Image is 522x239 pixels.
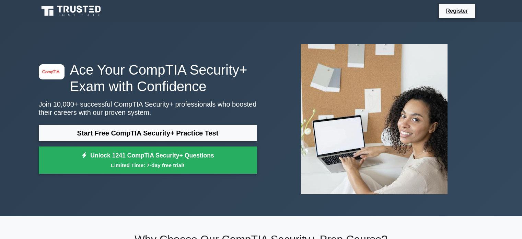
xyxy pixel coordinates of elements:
[39,146,257,174] a: Unlock 1241 CompTIA Security+ QuestionsLimited Time: 7-day free trial!
[39,125,257,141] a: Start Free CompTIA Security+ Practice Test
[39,100,257,117] p: Join 10,000+ successful CompTIA Security+ professionals who boosted their careers with our proven...
[47,161,248,169] small: Limited Time: 7-day free trial!
[39,62,257,95] h1: Ace Your CompTIA Security+ Exam with Confidence
[442,7,472,15] a: Register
